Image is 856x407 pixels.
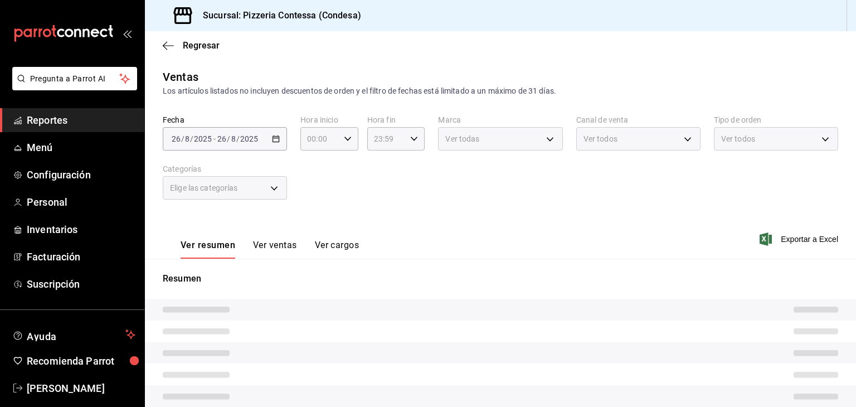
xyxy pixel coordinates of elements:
button: Ver ventas [253,240,297,259]
span: Elige las categorías [170,182,238,193]
span: Recomienda Parrot [27,353,135,369]
button: Ver resumen [181,240,235,259]
label: Canal de venta [576,116,701,124]
input: -- [231,134,236,143]
span: / [181,134,184,143]
span: Pregunta a Parrot AI [30,73,120,85]
span: Suscripción [27,277,135,292]
div: Ventas [163,69,198,85]
button: Exportar a Excel [762,232,838,246]
span: / [227,134,230,143]
h3: Sucursal: Pizzeria Contessa (Condesa) [194,9,361,22]
input: ---- [240,134,259,143]
span: Ver todos [583,133,617,144]
button: open_drawer_menu [123,29,132,38]
button: Pregunta a Parrot AI [12,67,137,90]
div: Los artículos listados no incluyen descuentos de orden y el filtro de fechas está limitado a un m... [163,85,838,97]
span: Configuración [27,167,135,182]
span: Facturación [27,249,135,264]
label: Marca [438,116,562,124]
input: -- [217,134,227,143]
a: Pregunta a Parrot AI [8,81,137,93]
label: Fecha [163,116,287,124]
span: - [213,134,216,143]
span: Inventarios [27,222,135,237]
div: navigation tabs [181,240,359,259]
label: Hora fin [367,116,425,124]
span: Regresar [183,40,220,51]
span: Ver todos [721,133,755,144]
button: Ver cargos [315,240,359,259]
label: Hora inicio [300,116,358,124]
span: Reportes [27,113,135,128]
input: ---- [193,134,212,143]
span: Ayuda [27,328,121,341]
span: / [236,134,240,143]
span: [PERSON_NAME] [27,381,135,396]
input: -- [171,134,181,143]
label: Tipo de orden [714,116,838,124]
span: Ver todas [445,133,479,144]
span: / [190,134,193,143]
button: Regresar [163,40,220,51]
span: Personal [27,195,135,210]
span: Menú [27,140,135,155]
input: -- [184,134,190,143]
label: Categorías [163,165,287,173]
p: Resumen [163,272,838,285]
